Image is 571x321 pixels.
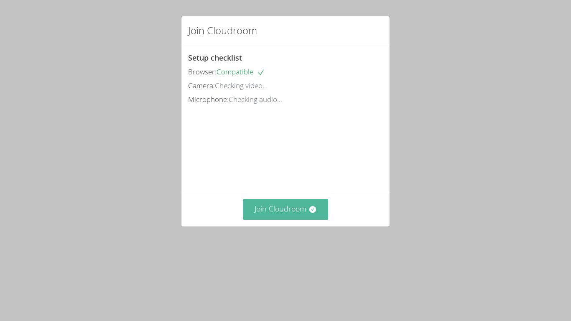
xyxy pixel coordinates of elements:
span: Compatible [217,67,265,76]
span: Setup checklist [188,53,242,63]
span: Browser: [188,67,217,76]
span: Microphone: [188,94,229,104]
span: Camera: [188,81,215,90]
span: Checking video... [215,81,268,90]
button: Join Cloudroom [243,199,329,219]
h2: Join Cloudroom [188,23,257,38]
span: Checking audio... [229,94,282,104]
